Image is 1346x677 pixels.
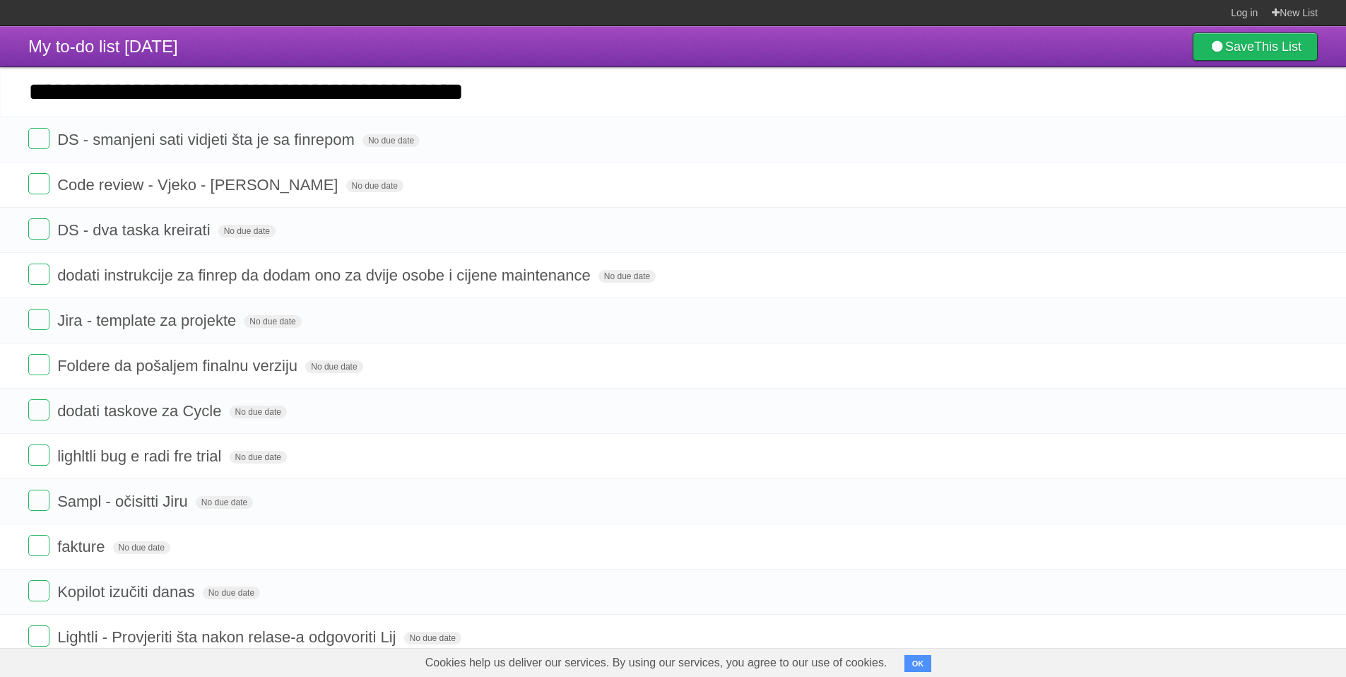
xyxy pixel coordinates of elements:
a: SaveThis List [1193,33,1318,61]
label: Done [28,490,49,511]
span: lighltli bug e radi fre trial [57,447,225,465]
span: Kopilot izučiti danas [57,583,198,601]
span: No due date [230,406,287,418]
span: My to-do list [DATE] [28,37,178,56]
span: DS - dva taska kreirati [57,221,213,239]
span: No due date [196,496,253,509]
span: Cookies help us deliver our services. By using our services, you agree to our use of cookies. [411,649,902,677]
span: Foldere da pošaljem finalnu verziju [57,357,301,375]
label: Done [28,264,49,285]
span: fakture [57,538,108,555]
label: Done [28,445,49,466]
label: Done [28,128,49,149]
span: No due date [598,270,656,283]
label: Done [28,399,49,420]
span: Lightli - Provjeriti šta nakon relase-a odgovoriti Lij [57,628,399,646]
label: Done [28,354,49,375]
span: No due date [244,315,301,328]
span: No due date [218,225,276,237]
label: Done [28,580,49,601]
span: DS - smanjeni sati vidjeti šta je sa finrepom [57,131,358,148]
span: No due date [113,541,170,554]
label: Done [28,535,49,556]
label: Done [28,625,49,647]
span: No due date [362,134,420,147]
span: No due date [404,632,461,644]
span: No due date [230,451,287,464]
span: No due date [305,360,362,373]
span: Jira - template za projekte [57,312,240,329]
label: Done [28,309,49,330]
span: dodati instrukcije za finrep da dodam ono za dvije osobe i cijene maintenance [57,266,594,284]
b: This List [1254,40,1301,54]
span: No due date [346,179,403,192]
span: Code review - Vjeko - [PERSON_NAME] [57,176,341,194]
span: dodati taskove za Cycle [57,402,225,420]
button: OK [904,655,932,672]
label: Done [28,218,49,240]
span: Sampl - očisitti Jiru [57,493,191,510]
label: Done [28,173,49,194]
span: No due date [203,587,260,599]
